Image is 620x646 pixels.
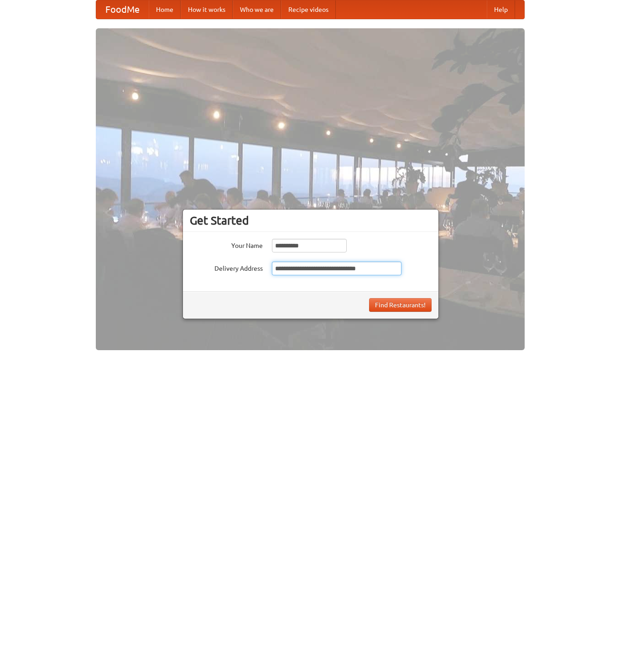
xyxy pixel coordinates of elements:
a: Who we are [233,0,281,19]
a: Home [149,0,181,19]
button: Find Restaurants! [369,298,432,312]
a: Recipe videos [281,0,336,19]
a: Help [487,0,515,19]
label: Your Name [190,239,263,250]
a: FoodMe [96,0,149,19]
label: Delivery Address [190,262,263,273]
h3: Get Started [190,214,432,227]
a: How it works [181,0,233,19]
